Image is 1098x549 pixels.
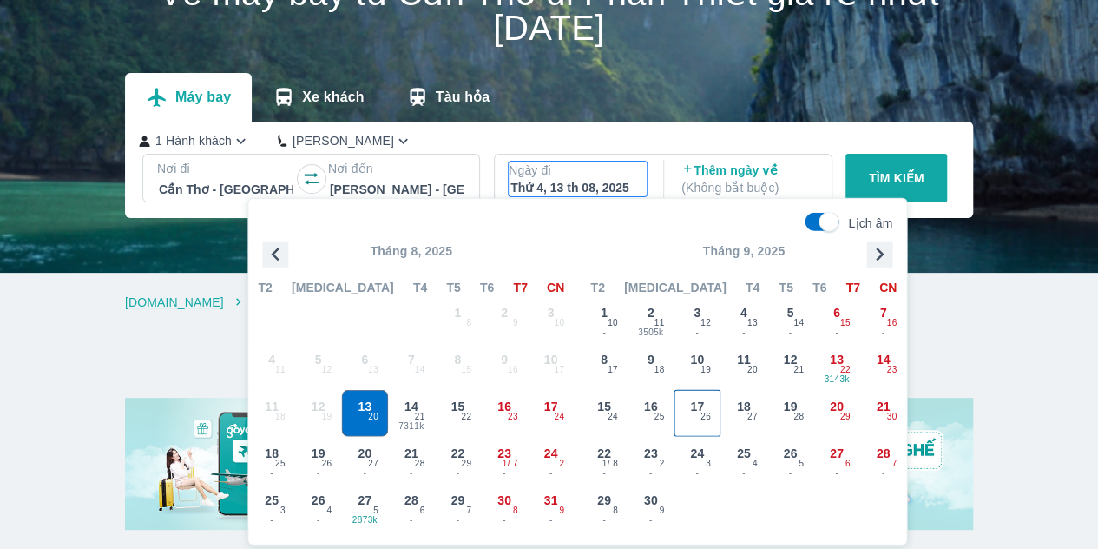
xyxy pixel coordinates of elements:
[737,398,751,415] span: 18
[644,492,658,509] span: 30
[510,179,645,196] div: Thứ 4, 13 th 08, 2025
[877,351,891,368] span: 14
[674,420,720,433] span: -
[528,390,575,437] button: 17-24
[793,316,804,330] span: 14
[544,492,558,509] span: 31
[528,484,575,531] button: 31-9
[450,398,464,415] span: 15
[389,466,434,480] span: -
[508,410,518,424] span: 23
[435,437,482,484] button: 22-29
[513,279,527,296] span: T7
[597,445,611,462] span: 22
[628,373,674,387] span: -
[886,363,897,377] span: 23
[814,420,859,433] span: -
[737,351,751,368] span: 11
[690,398,704,415] span: 17
[814,466,859,480] span: -
[674,437,720,484] button: 24-3
[436,89,490,106] p: Tàu hỏa
[840,410,851,424] span: 29
[249,513,294,527] span: -
[877,398,891,415] span: 21
[648,304,654,321] span: 2
[833,304,840,321] span: 6
[783,398,797,415] span: 19
[389,513,434,527] span: -
[125,73,510,122] div: transportation tabs
[581,390,628,437] button: 15-24
[869,169,924,187] p: TÌM KIẾM
[812,279,826,296] span: T6
[413,279,427,296] span: T4
[768,326,813,340] span: -
[554,410,564,424] span: 24
[404,398,418,415] span: 14
[767,390,814,437] button: 19-28
[700,363,711,377] span: 19
[461,457,471,471] span: 29
[590,279,604,296] span: T2
[497,492,511,509] span: 30
[559,457,564,471] span: 2
[613,504,618,518] span: 8
[292,279,394,296] span: [MEDICAL_DATA]
[720,296,767,343] button: 4-13
[628,437,674,484] button: 23-2
[446,279,460,296] span: T5
[694,304,700,321] span: 3
[860,437,907,484] button: 28-7
[860,296,907,343] button: 7-16
[747,363,758,377] span: 20
[296,466,341,480] span: -
[497,445,511,462] span: 23
[327,504,332,518] span: 4
[295,484,342,531] button: 26-4
[690,351,704,368] span: 10
[601,351,608,368] span: 8
[388,390,435,437] button: 147311k21
[175,89,231,106] p: Máy bay
[265,492,279,509] span: 25
[529,420,574,433] span: -
[582,420,627,433] span: -
[700,410,711,424] span: 26
[597,398,611,415] span: 15
[681,162,816,196] p: Thêm ngày về
[768,373,813,387] span: -
[358,445,371,462] span: 20
[404,445,418,462] span: 21
[628,326,674,340] span: 3505k
[601,304,608,321] span: 1
[581,484,628,531] button: 29-8
[886,410,897,424] span: 30
[482,466,527,480] span: -
[861,420,906,433] span: -
[436,420,481,433] span: -
[648,351,654,368] span: 9
[529,513,574,527] span: -
[358,398,371,415] span: 13
[747,410,758,424] span: 27
[891,457,897,471] span: 7
[830,445,844,462] span: 27
[582,513,627,527] span: -
[513,504,518,518] span: 8
[342,420,387,433] span: -
[660,504,665,518] span: 9
[654,316,665,330] span: 11
[597,492,611,509] span: 29
[813,296,860,343] button: 6-15
[435,484,482,531] button: 29-7
[125,398,973,530] img: banner-home
[481,390,528,437] button: 16-23
[258,279,272,296] span: T2
[581,343,628,390] button: 8-17
[786,304,793,321] span: 5
[295,437,342,484] button: 19-26
[674,466,720,480] span: -
[861,326,906,340] span: -
[404,492,418,509] span: 28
